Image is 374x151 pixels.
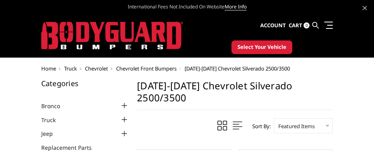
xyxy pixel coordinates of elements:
[304,22,310,28] span: 0
[116,65,177,72] a: Chevrolet Front Bumpers
[237,43,286,51] span: Select Your Vehicle
[41,129,63,138] a: Jeep
[41,22,183,50] img: BODYGUARD BUMPERS
[185,65,290,72] span: [DATE]-[DATE] Chevrolet Silverado 2500/3500
[64,65,77,72] a: Truck
[41,65,56,72] a: Home
[41,102,70,110] a: Bronco
[248,120,271,132] label: Sort By:
[289,15,310,36] a: Cart 0
[231,40,292,54] button: Select Your Vehicle
[260,15,286,36] a: Account
[289,22,302,29] span: Cart
[85,65,108,72] a: Chevrolet
[41,80,129,87] h5: Categories
[225,3,247,10] a: More Info
[41,116,66,124] a: Truck
[137,80,333,110] h1: [DATE]-[DATE] Chevrolet Silverado 2500/3500
[260,22,286,29] span: Account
